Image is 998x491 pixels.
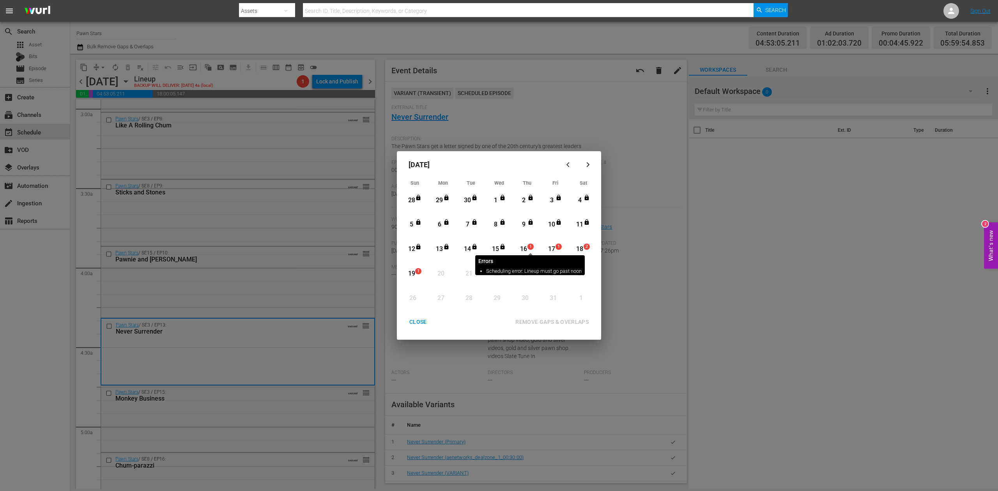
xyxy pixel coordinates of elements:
div: 29 [492,294,502,303]
div: 4 [575,196,585,205]
div: 20 [436,269,446,278]
div: 22 [492,269,502,278]
span: Search [765,3,786,17]
div: 12 [407,245,416,254]
div: 26 [408,294,418,303]
div: 30 [463,196,472,205]
div: 2 [982,221,988,227]
div: 17 [547,245,557,254]
div: 5 [407,220,416,229]
span: 1 [528,244,533,250]
div: 24 [548,269,558,278]
div: 21 [464,269,474,278]
span: menu [5,6,14,16]
span: Tue [467,180,475,186]
div: 3 [547,196,557,205]
span: Sat [580,180,587,186]
div: 28 [464,294,474,303]
div: CLOSE [403,317,433,327]
span: 1 [416,268,421,274]
div: 13 [435,245,444,254]
div: 29 [435,196,444,205]
span: Thu [523,180,531,186]
div: 9 [519,220,529,229]
img: ans4CAIJ8jUAAAAAAAAAAAAAAAAAAAAAAAAgQb4GAAAAAAAAAAAAAAAAAAAAAAAAJMjXAAAAAAAAAAAAAAAAAAAAAAAAgAT5G... [19,2,56,20]
div: 27 [436,294,446,303]
div: 25 [576,269,586,278]
div: [DATE] [401,155,560,174]
div: Month View [401,178,597,311]
a: Sign Out [970,8,991,14]
div: 16 [519,245,529,254]
span: Wed [494,180,504,186]
span: Mon [438,180,448,186]
div: 8 [491,220,501,229]
button: CLOSE [400,315,436,329]
div: 28 [407,196,416,205]
div: 18 [575,245,585,254]
div: 14 [463,245,472,254]
div: 2 [519,196,529,205]
div: 11 [575,220,585,229]
span: Fri [552,180,558,186]
div: 23 [520,269,530,278]
div: 15 [491,245,501,254]
span: 2 [584,244,589,250]
div: 1 [576,294,586,303]
div: 7 [463,220,472,229]
button: Open Feedback Widget [984,223,998,269]
div: 10 [547,220,557,229]
div: 1 [491,196,501,205]
span: 1 [556,244,561,250]
div: 19 [407,269,416,278]
span: Sun [411,180,419,186]
div: 31 [548,294,558,303]
div: 30 [520,294,530,303]
div: 6 [435,220,444,229]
